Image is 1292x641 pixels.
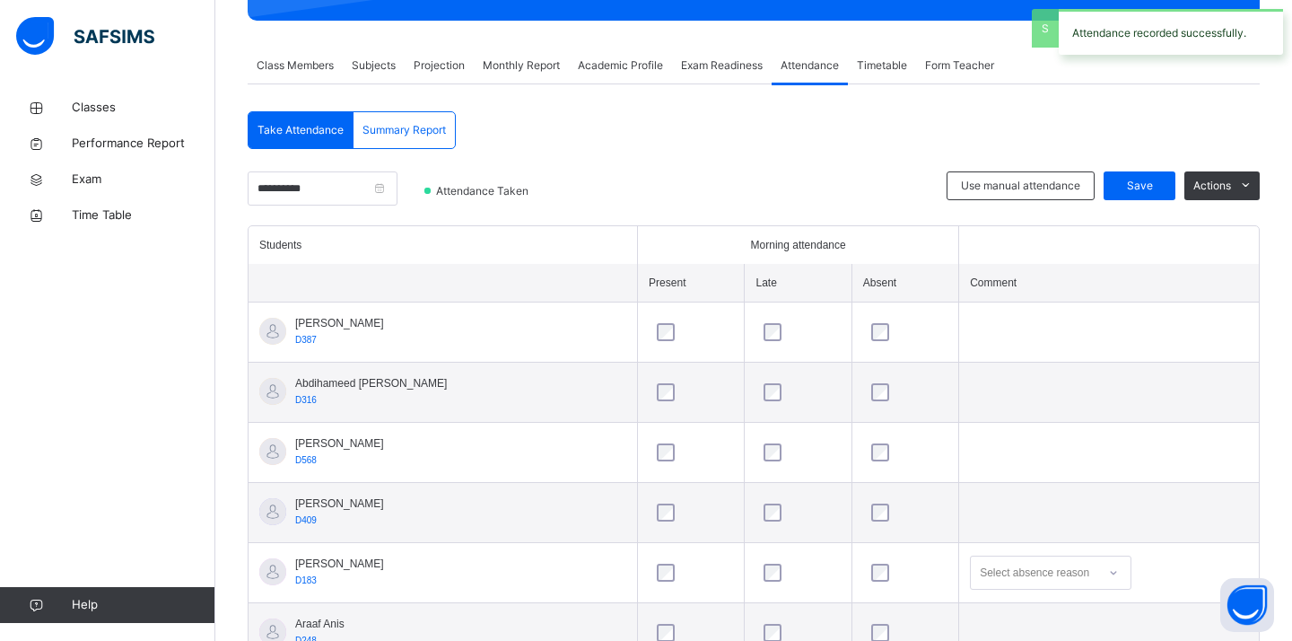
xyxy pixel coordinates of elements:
[72,99,215,117] span: Classes
[295,375,447,391] span: Abdihameed [PERSON_NAME]
[851,264,958,303] th: Absent
[638,264,745,303] th: Present
[352,57,396,74] span: Subjects
[745,264,851,303] th: Late
[295,455,317,465] span: D568
[258,122,344,138] span: Take Attendance
[1220,578,1274,632] button: Open asap
[980,556,1089,590] div: Select absence reason
[434,183,534,199] span: Attendance Taken
[1059,9,1283,55] div: Attendance recorded successfully.
[414,57,465,74] span: Projection
[1117,178,1162,194] span: Save
[857,57,907,74] span: Timetable
[959,264,1259,303] th: Comment
[295,395,317,405] span: D316
[578,57,663,74] span: Academic Profile
[249,226,638,264] th: Students
[483,57,560,74] span: Monthly Report
[72,596,214,614] span: Help
[295,556,384,572] span: [PERSON_NAME]
[681,57,763,74] span: Exam Readiness
[925,57,994,74] span: Form Teacher
[781,57,839,74] span: Attendance
[295,515,317,525] span: D409
[72,171,215,189] span: Exam
[295,496,384,512] span: [PERSON_NAME]
[72,206,215,224] span: Time Table
[295,616,345,632] span: Araaf Anis
[257,57,334,74] span: Class Members
[362,122,446,138] span: Summary Report
[295,315,384,331] span: [PERSON_NAME]
[72,135,215,153] span: Performance Report
[295,335,317,345] span: D387
[751,237,846,253] span: Morning attendance
[1193,178,1231,194] span: Actions
[295,435,384,452] span: [PERSON_NAME]
[295,575,317,585] span: D183
[16,17,154,55] img: safsims
[961,178,1080,194] span: Use manual attendance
